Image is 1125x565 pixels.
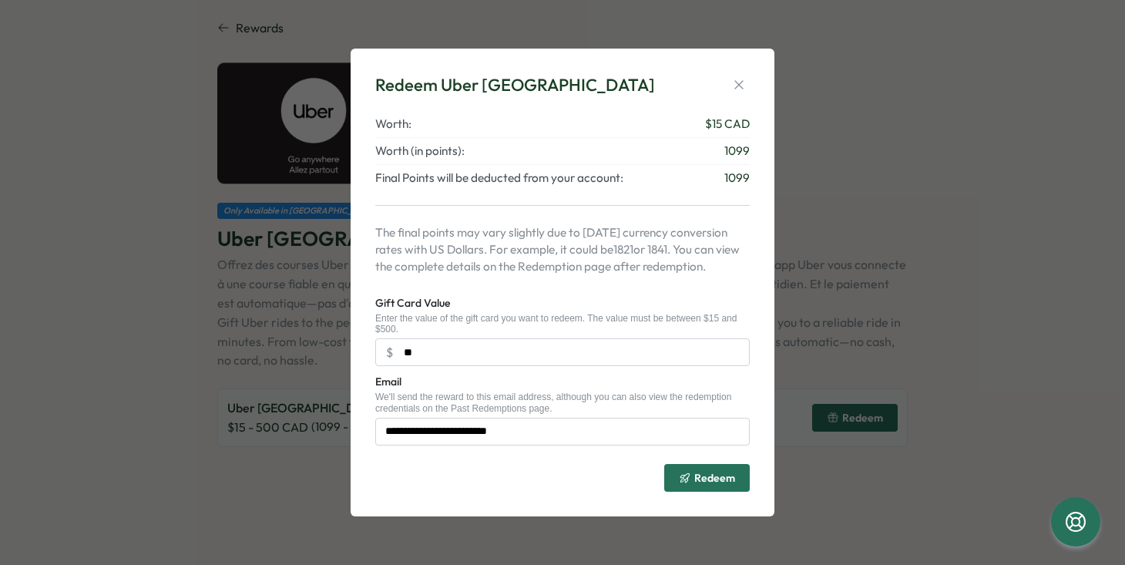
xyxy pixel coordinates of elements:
[694,473,735,483] span: Redeem
[375,374,401,391] label: Email
[375,392,750,414] div: We'll send the reward to this email address, although you can also view the redemption credential...
[375,224,750,275] p: The final points may vary slightly due to [DATE] currency conversion rates with US Dollars. For e...
[664,464,750,492] button: Redeem
[375,170,623,187] span: Final Points will be deducted from your account:
[724,170,750,187] span: 1099
[705,116,750,133] span: $ 15 CAD
[375,116,411,133] span: Worth:
[375,143,465,160] span: Worth (in points):
[375,313,750,335] div: Enter the value of the gift card you want to redeem. The value must be between $15 and $500.
[724,143,750,160] span: 1099
[375,295,450,312] label: Gift Card Value
[375,73,655,97] div: Redeem Uber [GEOGRAPHIC_DATA]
